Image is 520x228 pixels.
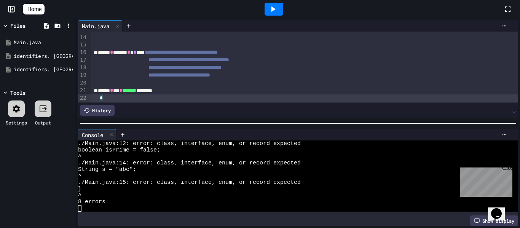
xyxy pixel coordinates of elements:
[78,41,88,49] div: 15
[78,192,81,199] span: ^
[78,102,88,110] div: 23
[10,89,26,97] div: Tools
[10,22,26,30] div: Files
[78,129,116,140] div: Console
[78,179,301,186] span: ./Main.java:15: error: class, interface, enum, or record expected
[14,66,73,73] div: identifiers. [GEOGRAPHIC_DATA]
[78,87,88,94] div: 21
[78,173,81,179] span: ^
[78,147,160,153] span: boolean isPrime = false;
[6,119,27,126] div: Settings
[80,105,115,116] div: History
[78,166,136,173] span: String s = "abc";
[78,56,88,64] div: 17
[3,3,53,48] div: Chat with us now!Close
[78,160,301,166] span: ./Main.java:14: error: class, interface, enum, or record expected
[78,49,88,56] div: 16
[488,198,512,220] iframe: chat widget
[470,215,518,226] div: Show display
[78,72,88,79] div: 19
[27,5,41,13] span: Home
[78,199,105,205] span: 8 errors
[457,164,512,197] iframe: chat widget
[78,153,81,160] span: ^
[78,140,301,147] span: ./Main.java:12: error: class, interface, enum, or record expected
[78,79,88,87] div: 20
[78,64,88,72] div: 18
[78,186,81,192] span: }
[78,22,113,30] div: Main.java
[78,34,88,41] div: 14
[78,94,88,102] div: 22
[14,39,73,46] div: Main.java
[23,4,45,14] a: Home
[78,131,107,139] div: Console
[14,53,73,60] div: identifiers. [GEOGRAPHIC_DATA]
[35,119,51,126] div: Output
[78,20,123,32] div: Main.java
